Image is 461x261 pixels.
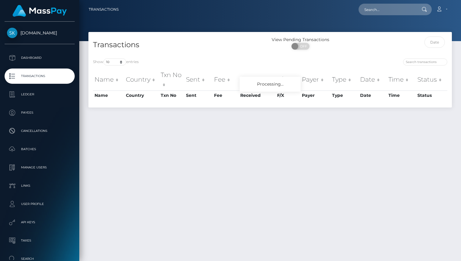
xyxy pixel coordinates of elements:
th: Payer [300,69,330,90]
a: Transactions [5,69,75,84]
p: Manage Users [7,163,72,172]
p: Transactions [7,72,72,81]
th: Date [359,69,387,90]
a: Manage Users [5,160,75,175]
th: Sent [184,69,213,90]
p: API Keys [7,218,72,227]
span: OFF [295,43,310,50]
th: F/X [276,90,301,100]
th: Received [239,90,276,100]
input: Search... [359,4,416,15]
p: Payees [7,108,72,117]
th: F/X [276,69,301,90]
a: User Profile [5,196,75,212]
div: Processing... [240,77,301,92]
p: Batches [7,145,72,154]
img: Skin.Land [7,28,17,38]
th: Time [387,69,416,90]
input: Date filter [424,37,445,48]
th: Received [239,69,276,90]
a: Batches [5,142,75,157]
th: Payer [300,90,330,100]
p: Cancellations [7,126,72,136]
th: Type [331,69,359,90]
div: View Pending Transactions [270,37,331,43]
th: Time [387,90,416,100]
th: Country [124,69,159,90]
th: Status [416,90,448,100]
th: Fee [213,69,239,90]
th: Name [93,69,124,90]
th: Txn No [159,69,185,90]
span: [DOMAIN_NAME] [5,30,75,36]
th: Type [331,90,359,100]
label: Show entries [93,58,139,65]
th: Name [93,90,124,100]
p: Links [7,181,72,190]
th: Txn No [159,90,185,100]
p: Ledger [7,90,72,99]
th: Fee [213,90,239,100]
a: Links [5,178,75,193]
th: Country [124,90,159,100]
p: Taxes [7,236,72,245]
a: Dashboard [5,50,75,65]
a: Transactions [89,3,119,16]
a: API Keys [5,215,75,230]
th: Date [359,90,387,100]
a: Taxes [5,233,75,248]
select: Showentries [103,58,126,65]
input: Search transactions [403,58,447,65]
th: Status [416,69,448,90]
a: Payees [5,105,75,120]
h4: Transactions [93,40,266,50]
p: User Profile [7,199,72,209]
th: Sent [184,90,213,100]
a: Cancellations [5,123,75,139]
p: Dashboard [7,53,72,62]
img: MassPay Logo [13,5,67,17]
a: Ledger [5,87,75,102]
